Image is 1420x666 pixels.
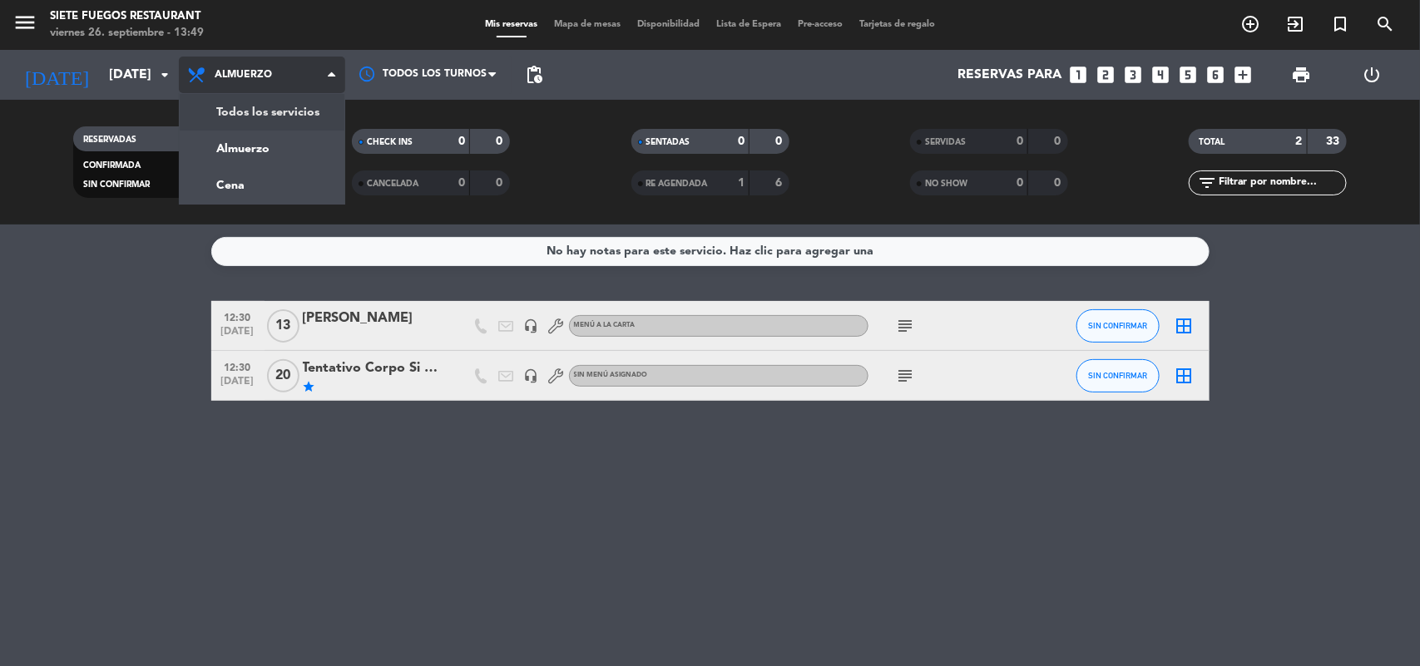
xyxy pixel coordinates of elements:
[267,359,299,392] span: 20
[215,69,272,81] span: Almuerzo
[1076,309,1160,343] button: SIN CONFIRMAR
[1088,371,1147,380] span: SIN CONFIRMAR
[1197,173,1217,193] i: filter_list
[477,20,546,29] span: Mis reservas
[50,8,204,25] div: Siete Fuegos Restaurant
[1068,64,1090,86] i: looks_one
[367,138,413,146] span: CHECK INS
[1054,136,1064,147] strong: 0
[775,177,785,189] strong: 6
[629,20,708,29] span: Disponibilidad
[958,67,1062,83] span: Reservas para
[646,180,708,188] span: RE AGENDADA
[497,136,507,147] strong: 0
[1178,64,1200,86] i: looks_5
[12,10,37,35] i: menu
[497,177,507,189] strong: 0
[1199,138,1225,146] span: TOTAL
[925,138,966,146] span: SERVIDAS
[1054,177,1064,189] strong: 0
[524,368,539,383] i: headset_mic
[1088,321,1147,330] span: SIN CONFIRMAR
[180,94,344,131] a: Todos los servicios
[1205,64,1227,86] i: looks_6
[1330,14,1350,34] i: turned_in_not
[303,380,316,393] i: star
[1123,64,1145,86] i: looks_3
[1291,65,1311,85] span: print
[180,131,344,167] a: Almuerzo
[303,358,444,379] div: Tentativo Corpo Si Viajo
[1017,136,1023,147] strong: 0
[267,309,299,343] span: 13
[1175,366,1195,386] i: border_all
[851,20,943,29] span: Tarjetas de regalo
[1096,64,1117,86] i: looks_two
[217,357,259,376] span: 12:30
[925,180,967,188] span: NO SHOW
[83,136,136,144] span: RESERVADAS
[1327,136,1343,147] strong: 33
[1233,64,1254,86] i: add_box
[1337,50,1408,100] div: LOG OUT
[789,20,851,29] span: Pre-acceso
[83,180,150,189] span: SIN CONFIRMAR
[646,138,690,146] span: SENTADAS
[574,372,648,378] span: Sin menú asignado
[1076,359,1160,392] button: SIN CONFIRMAR
[775,136,785,147] strong: 0
[303,308,444,329] div: [PERSON_NAME]
[896,316,916,336] i: subject
[217,376,259,395] span: [DATE]
[1362,65,1382,85] i: power_settings_new
[180,167,344,204] a: Cena
[708,20,789,29] span: Lista de Espera
[12,10,37,41] button: menu
[547,242,873,261] div: No hay notas para este servicio. Haz clic para agregar una
[217,307,259,326] span: 12:30
[1175,316,1195,336] i: border_all
[458,136,465,147] strong: 0
[1296,136,1303,147] strong: 2
[524,318,539,333] i: headset_mic
[458,177,465,189] strong: 0
[1217,174,1346,192] input: Filtrar por nombre...
[50,25,204,42] div: viernes 26. septiembre - 13:49
[738,136,745,147] strong: 0
[524,65,544,85] span: pending_actions
[1375,14,1395,34] i: search
[1285,14,1305,34] i: exit_to_app
[12,57,101,93] i: [DATE]
[574,322,636,328] span: Menú a la carta
[1150,64,1172,86] i: looks_4
[546,20,629,29] span: Mapa de mesas
[896,366,916,386] i: subject
[738,177,745,189] strong: 1
[83,161,141,170] span: CONFIRMADA
[217,326,259,345] span: [DATE]
[155,65,175,85] i: arrow_drop_down
[1017,177,1023,189] strong: 0
[367,180,418,188] span: CANCELADA
[1240,14,1260,34] i: add_circle_outline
